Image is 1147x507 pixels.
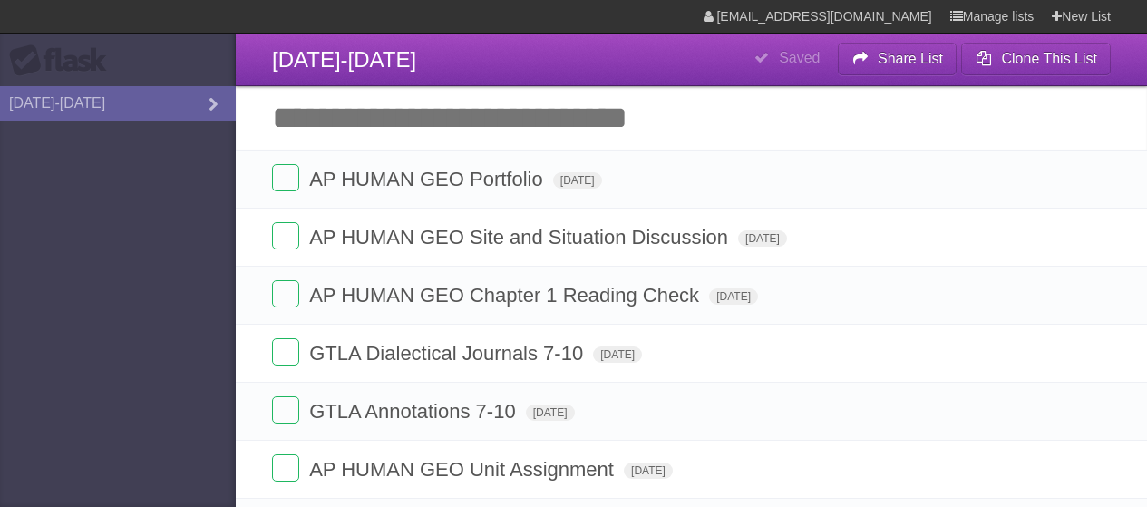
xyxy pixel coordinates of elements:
[309,458,618,481] span: AP HUMAN GEO Unit Assignment
[272,222,299,249] label: Done
[272,454,299,482] label: Done
[272,280,299,307] label: Done
[309,284,704,307] span: AP HUMAN GEO Chapter 1 Reading Check
[309,400,520,423] span: GTLA Annotations 7-10
[553,172,602,189] span: [DATE]
[961,43,1111,75] button: Clone This List
[272,338,299,366] label: Done
[309,226,733,249] span: AP HUMAN GEO Site and Situation Discussion
[709,288,758,305] span: [DATE]
[838,43,957,75] button: Share List
[272,47,416,72] span: [DATE]-[DATE]
[624,463,673,479] span: [DATE]
[309,168,548,190] span: AP HUMAN GEO Portfolio
[1001,51,1097,66] b: Clone This List
[593,346,642,363] span: [DATE]
[878,51,943,66] b: Share List
[272,164,299,191] label: Done
[9,44,118,77] div: Flask
[272,396,299,424] label: Done
[309,342,588,365] span: GTLA Dialectical Journals 7-10
[526,405,575,421] span: [DATE]
[779,50,820,65] b: Saved
[738,230,787,247] span: [DATE]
